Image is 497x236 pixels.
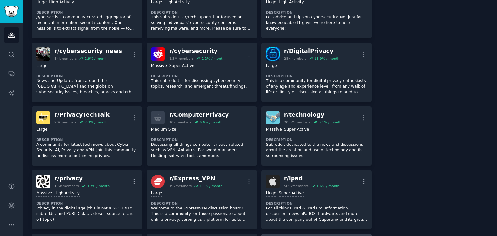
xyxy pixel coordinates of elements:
[54,120,77,124] div: 20k members
[284,47,339,55] div: r/ DigitalPrivacy
[147,106,257,166] a: r/ComputerPrivacy10kmembers6.0% / monthMedium SizeDescriptionDiscussing all things computer priva...
[169,47,225,55] div: r/ cybersecurity
[32,170,142,229] a: privacyr/privacy1.5Mmembers0.7% / monthMassiveHigh ActivityDescriptionPrivacy in the digital age ...
[36,201,138,206] dt: Description
[169,175,223,183] div: r/ Express_VPN
[151,10,252,15] dt: Description
[266,201,367,206] dt: Description
[54,111,110,119] div: r/ PrivacyTechTalk
[169,184,192,188] div: 19k members
[266,47,280,61] img: DigitalPrivacy
[266,15,367,32] p: For advice and tips on cybersecurity. Not just for knowledgeable IT guys, we're here to help ever...
[151,137,252,142] dt: Description
[284,127,309,133] div: Super Active
[261,106,372,166] a: technologyr/technology20.0Mmembers0.1% / monthMassiveSuper ActiveDescriptionSubreddit dedicated t...
[147,43,257,102] a: cybersecurityr/cybersecurity1.3Mmembers1.2% / monthMassiveSuper ActiveDescriptionThis subreddit i...
[266,206,367,223] p: For all things iPad & iPad Pro. Information, discussion, news, iPadOS, hardware, and more about t...
[169,120,192,124] div: 10k members
[266,63,277,69] div: Large
[151,175,165,188] img: Express_VPN
[36,15,138,32] p: /r/netsec is a community-curated aggregator of technical information security content. Our missio...
[32,106,142,166] a: PrivacyTechTalkr/PrivacyTechTalk20kmembers2.3% / monthLargeDescriptionA community for latest tech...
[151,206,252,223] p: Welcome to the ExpressVPN discussion board! This is a community for those passionate about online...
[54,47,122,55] div: r/ cybersecurity_news
[36,206,138,223] p: Privacy in the digital age (this is not a SECURITY subreddit, and PUBLIC data, closed source, etc...
[36,78,138,95] p: News and Updates from around the [GEOGRAPHIC_DATA] and the globe on Cybersecurity issues, breache...
[200,120,223,124] div: 6.0 % / month
[284,120,311,124] div: 20.0M members
[36,47,50,61] img: cybersecurity_news
[284,175,339,183] div: r/ ipad
[36,10,138,15] dt: Description
[36,190,52,197] div: Massive
[266,137,367,142] dt: Description
[261,170,372,229] a: ipadr/ipad509kmembers1.6% / monthHugeSuper ActiveDescriptionFor all things iPad & iPad Pro. Infor...
[36,137,138,142] dt: Description
[266,10,367,15] dt: Description
[266,190,276,197] div: Huge
[36,74,138,78] dt: Description
[147,170,257,229] a: Express_VPNr/Express_VPN19kmembers1.7% / monthLargeDescriptionWelcome to the ExpressVPN discussio...
[151,127,176,133] div: Medium Size
[316,184,339,188] div: 1.6 % / month
[202,56,225,61] div: 1.2 % / month
[151,74,252,78] dt: Description
[169,56,194,61] div: 1.3M members
[279,190,304,197] div: Super Active
[318,120,341,124] div: 0.1 % / month
[169,63,194,69] div: Super Active
[36,127,47,133] div: Large
[85,120,108,124] div: 2.3 % / month
[54,56,77,61] div: 14k members
[36,111,50,124] img: PrivacyTechTalk
[85,56,108,61] div: 2.9 % / month
[87,184,110,188] div: 0.7 % / month
[284,111,342,119] div: r/ technology
[36,142,138,159] p: A community for latest tech news about Cyber Security, AI, Privacy and VPN. Join this community t...
[266,127,282,133] div: Massive
[284,56,306,61] div: 28k members
[151,15,252,32] p: This subreddit is r/techsupport but focused on solving individuals' cybersecurity concerns, remov...
[266,111,280,124] img: technology
[200,184,223,188] div: 1.7 % / month
[151,142,252,159] p: Discussing all things computer privacy-related such as VPN, Antivirus, Password managers, Hosting...
[151,47,165,61] img: cybersecurity
[169,111,229,119] div: r/ ComputerPrivacy
[54,175,110,183] div: r/ privacy
[266,78,367,95] p: This is a community for digital privacy enthusiasts of any age and experience level, from any wal...
[151,190,162,197] div: Large
[54,184,79,188] div: 1.5M members
[151,78,252,90] p: This subreddit is for discussing cybersecurity topics, research, and emergent threats/findings.
[266,142,367,159] p: Subreddit dedicated to the news and discussions about the creation and use of technology and its ...
[284,184,309,188] div: 509k members
[36,175,50,188] img: privacy
[54,190,80,197] div: High Activity
[151,63,167,69] div: Massive
[32,43,142,102] a: cybersecurity_newsr/cybersecurity_news14kmembers2.9% / monthLargeDescriptionNews and Updates from...
[266,175,280,188] img: ipad
[36,63,47,69] div: Large
[314,56,339,61] div: 13.9 % / month
[261,43,372,102] a: DigitalPrivacyr/DigitalPrivacy28kmembers13.9% / monthLargeDescriptionThis is a community for digi...
[4,6,19,17] img: GummySearch logo
[151,201,252,206] dt: Description
[266,74,367,78] dt: Description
